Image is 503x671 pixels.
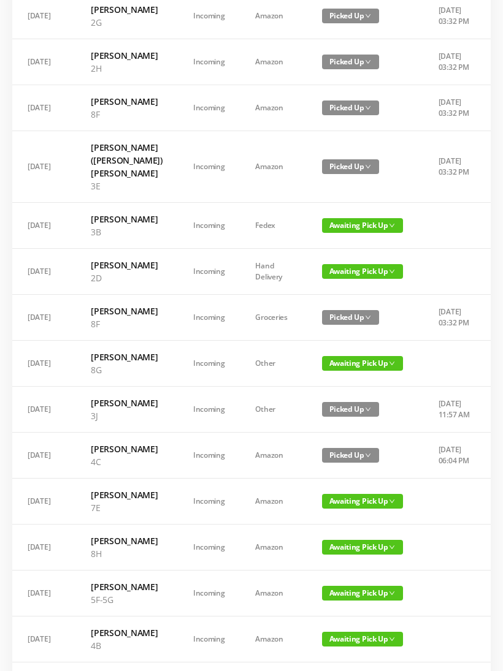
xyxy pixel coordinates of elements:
td: Incoming [178,249,240,295]
td: Amazon [240,479,306,525]
span: Awaiting Pick Up [322,586,403,601]
i: icon: down [365,406,371,412]
p: 4C [91,455,163,468]
h6: [PERSON_NAME] [91,49,163,62]
p: 4B [91,639,163,652]
span: Awaiting Pick Up [322,356,403,371]
i: icon: down [365,59,371,65]
td: Incoming [178,341,240,387]
h6: [PERSON_NAME] [91,213,163,226]
i: icon: down [365,13,371,19]
h6: [PERSON_NAME] [91,259,163,271]
p: 2D [91,271,163,284]
p: 8F [91,317,163,330]
span: Picked Up [322,100,379,115]
td: Incoming [178,433,240,479]
h6: [PERSON_NAME] [91,396,163,409]
h6: [PERSON_NAME] [91,580,163,593]
p: 3E [91,180,163,192]
td: [DATE] 06:04 PM [423,433,488,479]
span: Awaiting Pick Up [322,540,403,555]
i: icon: down [389,636,395,642]
p: 8H [91,547,163,560]
p: 3J [91,409,163,422]
span: Picked Up [322,310,379,325]
h6: [PERSON_NAME] [91,95,163,108]
p: 2H [91,62,163,75]
span: Awaiting Pick Up [322,218,403,233]
span: Picked Up [322,159,379,174]
span: Picked Up [322,448,379,463]
h6: [PERSON_NAME] [91,305,163,317]
td: Incoming [178,85,240,131]
td: [DATE] [12,39,75,85]
td: Amazon [240,39,306,85]
i: icon: down [365,105,371,111]
td: [DATE] 03:32 PM [423,39,488,85]
td: [DATE] [12,203,75,249]
td: Amazon [240,525,306,571]
td: Groceries [240,295,306,341]
td: Other [240,341,306,387]
td: Incoming [178,525,240,571]
h6: [PERSON_NAME] [91,626,163,639]
td: [DATE] [12,131,75,203]
td: [DATE] 11:57 AM [423,387,488,433]
td: Incoming [178,616,240,662]
td: Incoming [178,571,240,616]
td: Amazon [240,433,306,479]
td: [DATE] [12,479,75,525]
p: 5F-5G [91,593,163,606]
td: [DATE] [12,387,75,433]
td: [DATE] 03:32 PM [423,85,488,131]
span: Picked Up [322,55,379,69]
p: 2G [91,16,163,29]
td: [DATE] [12,85,75,131]
h6: [PERSON_NAME] [91,442,163,455]
h6: [PERSON_NAME] [91,488,163,501]
td: [DATE] 03:32 PM [423,295,488,341]
td: Incoming [178,131,240,203]
span: Picked Up [322,9,379,23]
td: [DATE] [12,295,75,341]
td: Fedex [240,203,306,249]
span: Awaiting Pick Up [322,264,403,279]
td: Hand Delivery [240,249,306,295]
p: 7E [91,501,163,514]
td: Incoming [178,479,240,525]
td: Incoming [178,295,240,341]
h6: [PERSON_NAME] [91,3,163,16]
td: Amazon [240,85,306,131]
td: [DATE] [12,571,75,616]
h6: [PERSON_NAME] [91,534,163,547]
td: Incoming [178,387,240,433]
i: icon: down [389,544,395,550]
p: 3B [91,226,163,238]
h6: [PERSON_NAME] ([PERSON_NAME]) [PERSON_NAME] [91,141,163,180]
td: Incoming [178,203,240,249]
td: [DATE] [12,341,75,387]
span: Picked Up [322,402,379,417]
td: Amazon [240,131,306,203]
td: [DATE] [12,525,75,571]
td: Incoming [178,39,240,85]
td: Amazon [240,571,306,616]
i: icon: down [389,268,395,275]
i: icon: down [389,222,395,229]
span: Awaiting Pick Up [322,632,403,646]
i: icon: down [365,314,371,320]
td: [DATE] [12,433,75,479]
td: Other [240,387,306,433]
p: 8G [91,363,163,376]
i: icon: down [389,498,395,504]
i: icon: down [389,590,395,596]
td: Amazon [240,616,306,662]
i: icon: down [389,360,395,366]
i: icon: down [365,452,371,458]
span: Awaiting Pick Up [322,494,403,509]
p: 8F [91,108,163,121]
h6: [PERSON_NAME] [91,351,163,363]
td: [DATE] [12,616,75,662]
td: [DATE] [12,249,75,295]
td: [DATE] 03:32 PM [423,131,488,203]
